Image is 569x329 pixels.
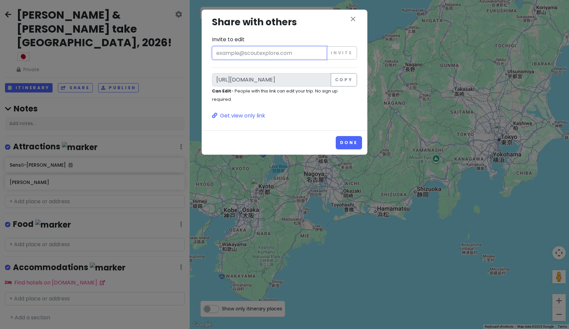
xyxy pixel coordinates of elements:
input: Link to edit [212,73,331,86]
button: Invite [326,46,357,60]
button: Copy [331,73,357,86]
button: Done [336,136,362,149]
small: - People with this link can edit your trip. No sign up required. [212,88,338,102]
a: Get view only link [212,111,357,120]
i: close [349,15,357,23]
h3: Share with others [212,15,357,30]
strong: Can Edit [212,88,231,94]
input: example@scoutexplore.com [212,46,327,60]
label: Invite to edit [212,35,245,44]
button: close [349,15,357,24]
